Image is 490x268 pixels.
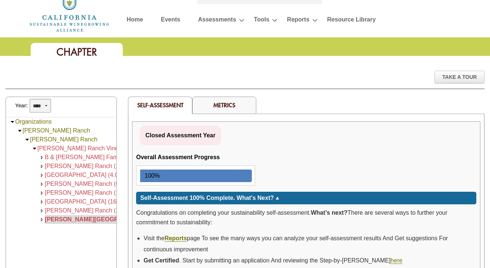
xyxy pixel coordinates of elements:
[287,14,309,27] a: Reports
[15,102,28,110] span: Year:
[435,71,484,83] div: Take A Tour
[254,14,269,27] a: Tools
[17,128,23,134] img: Collapse Massoni Ranch
[143,233,476,255] li: Visit the page To see the many ways you can analyze your self-assessment results And Get suggesti...
[198,14,236,27] a: Assessments
[45,190,132,196] a: [PERSON_NAME] Ranch (10.25)
[161,14,180,27] a: Events
[391,257,402,264] a: here
[10,119,15,125] img: Collapse Organizations
[45,216,178,222] a: [PERSON_NAME][GEOGRAPHIC_DATA] (20.00)
[45,207,132,214] a: [PERSON_NAME] Ranch (17.00)
[127,14,143,27] a: Home
[141,170,160,181] div: 100%
[45,172,124,178] a: [GEOGRAPHIC_DATA] (4.00)
[45,154,156,160] a: B & [PERSON_NAME] Family Trust (4.00)
[37,145,153,151] a: [PERSON_NAME] Ranch Vineyards (98.00)
[29,6,110,12] a: Home
[213,101,235,109] a: Metrics
[45,181,129,187] a: [PERSON_NAME] Ranch (6.25)
[137,101,183,109] span: Self-Assessment
[57,46,97,58] span: Chapter
[24,137,30,143] img: Collapse Massoni Ranch
[32,146,37,151] img: Collapse <span class='AgFacilityColorRed'>Massoni Ranch Vineyards (98.00)</span>
[327,14,376,27] a: Resource Library
[30,136,97,143] a: [PERSON_NAME] Ranch
[143,255,476,266] li: . Start by submitting an application And reviewing the Step-by-[PERSON_NAME]
[136,208,476,227] p: Congratulations on completing your sustainability self-assessment. There are several ways to furt...
[45,198,127,205] a: [GEOGRAPHIC_DATA] (16.50)
[143,257,179,264] strong: Get Certified
[311,210,347,216] strong: What’s next?
[45,163,132,169] a: [PERSON_NAME] Ranch (17.00)
[276,197,279,200] img: sort_arrow_up.gif
[23,127,90,134] a: [PERSON_NAME] Ranch
[136,153,220,162] div: Overall Assessment Progress
[145,132,215,138] span: Closed Assessment Year
[136,192,476,204] div: Click for more or less content
[140,195,274,201] span: Self-Assessment 100% Complete. What's Next?
[15,118,52,125] a: Organizations
[165,235,187,242] a: Reports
